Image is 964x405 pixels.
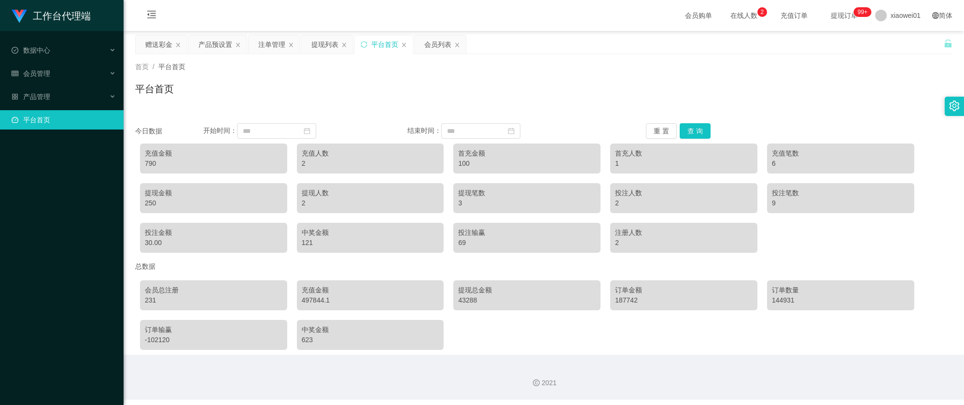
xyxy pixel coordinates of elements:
h1: 工作台代理端 [33,0,91,31]
div: 注册人数 [615,228,753,238]
span: / [153,63,154,71]
i: 图标: sync [361,41,367,48]
div: 提现笔数 [458,188,596,198]
div: -102120 [145,335,282,345]
div: 2021 [131,378,956,388]
div: 首充金额 [458,148,596,159]
span: 平台首页 [158,63,185,71]
div: 中奖金额 [302,228,439,238]
span: 数据中心 [12,46,50,54]
div: 今日数据 [135,126,203,136]
div: 187742 [615,295,753,305]
span: 开始时间： [203,127,237,134]
span: 提现订单 [826,12,863,19]
button: 重 置 [646,123,677,139]
i: 图标: close [288,42,294,48]
div: 231 [145,295,282,305]
div: 2 [302,198,439,208]
sup: 2 [757,7,767,17]
div: 充值金额 [145,148,282,159]
i: 图标: appstore-o [12,93,18,100]
i: 图标: check-circle-o [12,47,18,54]
div: 623 [302,335,439,345]
div: 充值金额 [302,285,439,295]
div: 总数据 [135,258,952,275]
div: 43288 [458,295,596,305]
div: 投注笔数 [772,188,909,198]
div: 充值笔数 [772,148,909,159]
div: 121 [302,238,439,248]
div: 首充人数 [615,148,753,159]
div: 订单输赢 [145,325,282,335]
span: 首页 [135,63,149,71]
div: 250 [145,198,282,208]
div: 3 [458,198,596,208]
i: 图标: close [175,42,181,48]
i: 图标: copyright [533,379,540,386]
i: 图标: global [932,12,939,19]
div: 投注人数 [615,188,753,198]
div: 充值人数 [302,148,439,159]
div: 注单管理 [258,35,285,54]
i: 图标: calendar [508,128,515,134]
div: 平台首页 [371,35,398,54]
div: 2 [615,198,753,208]
i: 图标: close [235,42,241,48]
h1: 平台首页 [135,82,174,96]
i: 图标: close [401,42,407,48]
span: 产品管理 [12,93,50,101]
i: 图标: calendar [304,128,310,134]
button: 查 询 [680,123,711,139]
div: 订单金额 [615,285,753,295]
i: 图标: setting [949,101,960,111]
i: 图标: unlock [944,39,952,48]
div: 69 [458,238,596,248]
i: 图标: table [12,70,18,77]
div: 提现金额 [145,188,282,198]
div: 1 [615,159,753,169]
sup: 1109 [854,7,871,17]
div: 497844.1 [302,295,439,305]
div: 提现列表 [311,35,338,54]
div: 2 [302,159,439,169]
i: 图标: menu-fold [135,0,168,31]
div: 2 [615,238,753,248]
div: 144931 [772,295,909,305]
div: 100 [458,159,596,169]
img: logo.9652507e.png [12,10,27,23]
span: 会员管理 [12,70,50,77]
div: 投注输赢 [458,228,596,238]
a: 图标: dashboard平台首页 [12,110,116,130]
a: 工作台代理端 [12,12,91,19]
span: 充值订单 [776,12,812,19]
div: 790 [145,159,282,169]
div: 中奖金额 [302,325,439,335]
div: 6 [772,159,909,169]
div: 会员列表 [424,35,451,54]
div: 9 [772,198,909,208]
div: 提现总金额 [458,285,596,295]
div: 提现人数 [302,188,439,198]
p: 2 [760,7,764,17]
i: 图标: close [341,42,347,48]
span: 在线人数 [726,12,762,19]
div: 订单数量 [772,285,909,295]
div: 30.00 [145,238,282,248]
div: 投注金额 [145,228,282,238]
div: 产品预设置 [198,35,232,54]
i: 图标: close [454,42,460,48]
span: 结束时间： [407,127,441,134]
div: 赠送彩金 [145,35,172,54]
div: 会员总注册 [145,285,282,295]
